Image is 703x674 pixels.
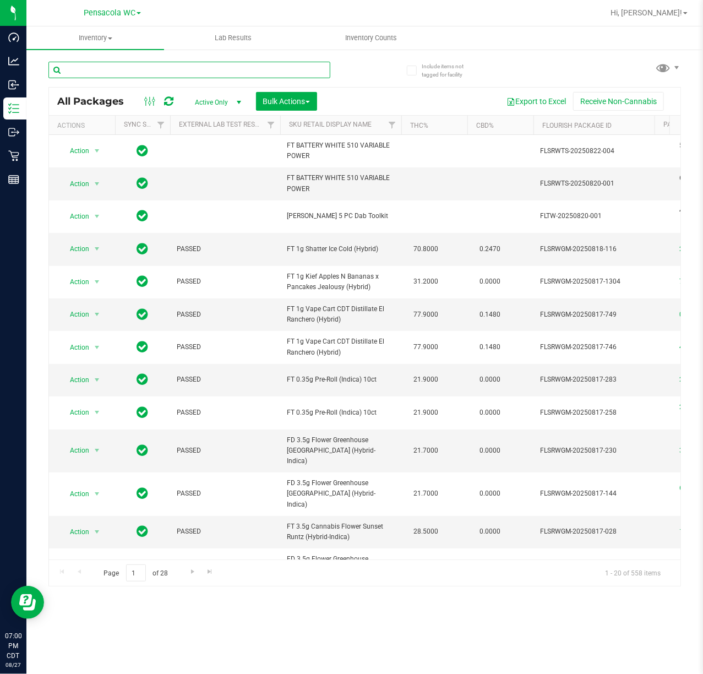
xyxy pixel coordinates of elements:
a: Go to the last page [202,564,218,579]
span: Action [60,176,90,192]
span: In Sync [137,524,149,539]
span: Pensacola WC [84,8,135,18]
span: 28.5000 [408,524,444,540]
a: Inventory Counts [302,26,440,50]
inline-svg: Inventory [8,103,19,114]
span: In Sync [137,176,149,191]
span: [PERSON_NAME] 5 PC Dab Toolkit [287,211,395,221]
span: Bulk Actions [263,97,310,106]
span: 21.9000 [408,405,444,421]
input: 1 [126,564,146,581]
span: select [90,307,104,322]
input: Search Package ID, Item Name, SKU, Lot or Part Number... [48,62,330,78]
span: select [90,209,104,224]
span: 0.2470 [474,241,506,257]
span: 77.9000 [408,339,444,355]
span: select [90,143,104,159]
span: FT 0.35g Pre-Roll (Indica) 10ct [287,374,395,385]
span: PASSED [177,407,274,418]
inline-svg: Outbound [8,127,19,138]
span: In Sync [137,307,149,322]
span: Inventory Counts [330,33,412,43]
button: Export to Excel [499,92,573,111]
span: select [90,405,104,420]
inline-svg: Retail [8,150,19,161]
span: Action [60,274,90,290]
span: Action [60,524,90,540]
span: Action [60,340,90,355]
span: FLSRWGM-20250817-028 [540,526,648,537]
span: In Sync [137,372,149,387]
a: Flourish Package ID [542,122,612,129]
span: FLTW-20250820-001 [540,211,648,221]
span: 0.0000 [474,443,506,459]
span: FLSRWGM-20250817-749 [540,309,648,320]
inline-svg: Reports [8,174,19,185]
span: In Sync [137,274,149,289]
span: FT 3.5g Cannabis Flower Sunset Runtz (Hybrid-Indica) [287,521,395,542]
span: In Sync [137,143,149,159]
span: FT 0.35g Pre-Roll (Indica) 10ct [287,407,395,418]
span: select [90,340,104,355]
span: FLSRWGM-20250817-144 [540,488,648,499]
span: 1 - 20 of 558 items [596,564,669,581]
span: 0.0000 [474,486,506,502]
span: In Sync [137,405,149,420]
span: Include items not tagged for facility [422,62,477,79]
span: 21.7000 [408,443,444,459]
span: PASSED [177,276,274,287]
span: Page of 28 [94,564,177,581]
a: Sku Retail Display Name [289,121,372,128]
span: FLSRWGM-20250817-230 [540,445,648,456]
span: Action [60,307,90,322]
span: In Sync [137,241,149,257]
span: FLSRWGM-20250817-746 [540,342,648,352]
span: FT BATTERY WHITE 510 VARIABLE POWER [287,173,395,194]
span: FD 3.5g Flower Greenhouse [GEOGRAPHIC_DATA] (Hybrid-Indica) [287,554,395,586]
a: THC% [410,122,428,129]
span: FT 1g Vape Cart CDT Distillate El Ranchero (Hybrid) [287,336,395,357]
span: FLSRWGM-20250817-283 [540,374,648,385]
span: FLSRWGM-20250817-258 [540,407,648,418]
span: Inventory [26,33,164,43]
span: Action [60,486,90,502]
span: In Sync [137,208,149,224]
a: Filter [262,116,280,134]
span: PASSED [177,526,274,537]
a: Lab Results [164,26,302,50]
span: 0.0000 [474,524,506,540]
span: select [90,241,104,257]
span: In Sync [137,486,149,501]
span: 0.0000 [474,405,506,421]
span: select [90,524,104,540]
span: All Packages [57,95,135,107]
span: PASSED [177,374,274,385]
span: PASSED [177,488,274,499]
span: Lab Results [200,33,266,43]
span: Action [60,405,90,420]
span: FT 1g Vape Cart CDT Distillate El Ranchero (Hybrid) [287,304,395,325]
span: Action [60,241,90,257]
p: 07:00 PM CDT [5,631,21,661]
span: select [90,372,104,388]
span: Action [60,443,90,458]
span: 0.0000 [474,372,506,388]
p: 08/27 [5,661,21,669]
span: FD 3.5g Flower Greenhouse [GEOGRAPHIC_DATA] (Hybrid-Indica) [287,435,395,467]
span: FD 3.5g Flower Greenhouse [GEOGRAPHIC_DATA] (Hybrid-Indica) [287,478,395,510]
span: 21.9000 [408,372,444,388]
span: 0.1480 [474,339,506,355]
a: External Lab Test Result [179,121,265,128]
iframe: Resource center [11,586,44,619]
inline-svg: Inbound [8,79,19,90]
span: Action [60,209,90,224]
button: Receive Non-Cannabis [573,92,664,111]
span: In Sync [137,339,149,355]
a: Go to the next page [184,564,200,579]
a: Filter [383,116,401,134]
div: Actions [57,122,111,129]
span: Action [60,372,90,388]
span: select [90,486,104,502]
span: FLSRWTS-20250822-004 [540,146,648,156]
span: 0.1480 [474,307,506,323]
